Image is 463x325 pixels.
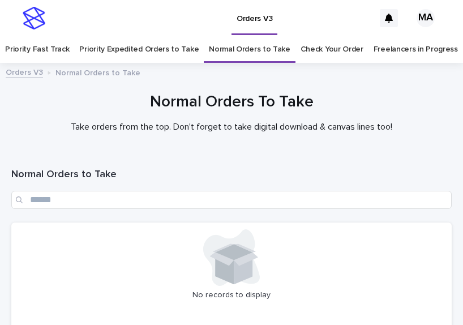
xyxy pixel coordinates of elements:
p: Normal Orders to Take [55,66,140,78]
p: Take orders from the top. Don't forget to take digital download & canvas lines too! [11,122,452,132]
h1: Normal Orders To Take [11,92,452,113]
a: Freelancers in Progress [374,36,458,63]
div: MA [417,9,435,27]
h1: Normal Orders to Take [11,168,452,182]
input: Search [11,191,452,209]
a: Normal Orders to Take [209,36,290,63]
a: Orders V3 [6,65,43,78]
a: Priority Fast Track [5,36,69,63]
p: No records to display [18,290,445,300]
a: Priority Expedited Orders to Take [79,36,199,63]
a: Check Your Order [301,36,363,63]
img: stacker-logo-s-only.png [23,7,45,29]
